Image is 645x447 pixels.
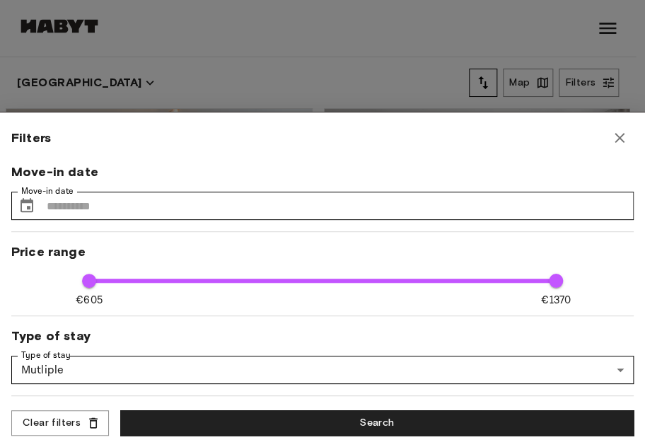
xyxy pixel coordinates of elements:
span: Filters [11,129,51,146]
span: Price range [11,243,634,260]
span: Type of stay [11,327,634,344]
button: Choose date [13,192,41,220]
label: Type of stay [21,349,71,361]
span: Move-in date [11,163,634,180]
span: €605 [76,293,103,308]
span: €1370 [541,293,571,308]
button: Search [120,410,634,436]
label: Move-in date [21,185,74,197]
button: Clear filters [11,410,109,436]
div: Mutliple [11,356,634,384]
